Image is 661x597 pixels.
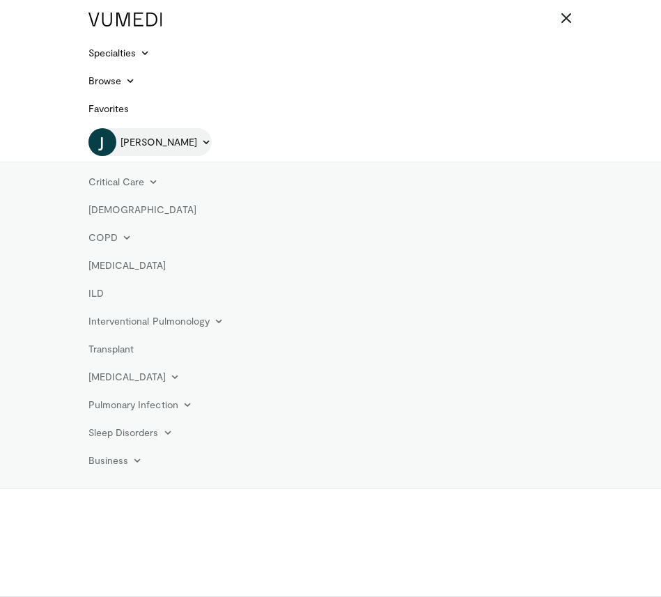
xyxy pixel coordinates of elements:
[80,95,138,123] a: Favorites
[80,251,175,279] a: [MEDICAL_DATA]
[88,128,116,156] span: J
[80,196,205,224] a: [DEMOGRAPHIC_DATA]
[88,13,162,26] img: VuMedi Logo
[80,307,233,335] a: Interventional Pulmonology
[80,363,189,391] a: [MEDICAL_DATA]
[80,335,143,363] a: Transplant
[80,39,159,67] a: Specialties
[80,447,151,474] a: Business
[80,419,181,447] a: Sleep Disorders
[88,128,212,156] a: J [PERSON_NAME]
[80,168,167,196] a: Critical Care
[120,135,198,149] span: [PERSON_NAME]
[80,279,112,307] a: ILD
[80,391,201,419] a: Pulmonary Infection
[80,224,140,251] a: COPD
[80,67,144,95] a: Browse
